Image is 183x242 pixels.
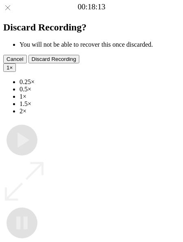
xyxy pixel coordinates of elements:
[20,108,180,115] li: 2×
[20,93,180,100] li: 1×
[3,22,180,33] h2: Discard Recording?
[3,63,16,72] button: 1×
[7,65,9,71] span: 1
[78,2,105,11] a: 00:18:13
[20,41,180,48] li: You will not be able to recover this once discarded.
[20,78,180,86] li: 0.25×
[3,55,27,63] button: Cancel
[20,86,180,93] li: 0.5×
[28,55,80,63] button: Discard Recording
[20,100,180,108] li: 1.5×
